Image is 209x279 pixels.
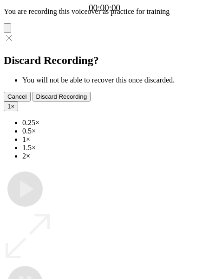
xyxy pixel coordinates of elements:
span: 1 [7,103,11,110]
li: 1.5× [22,144,205,152]
li: 2× [22,152,205,160]
a: 00:00:00 [89,3,120,13]
button: 1× [4,101,18,111]
li: 0.25× [22,119,205,127]
p: You are recording this voiceover as practice for training [4,7,205,16]
li: 0.5× [22,127,205,135]
li: 1× [22,135,205,144]
button: Discard Recording [33,92,91,101]
button: Cancel [4,92,31,101]
li: You will not be able to recover this once discarded. [22,76,205,84]
h2: Discard Recording? [4,54,205,67]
